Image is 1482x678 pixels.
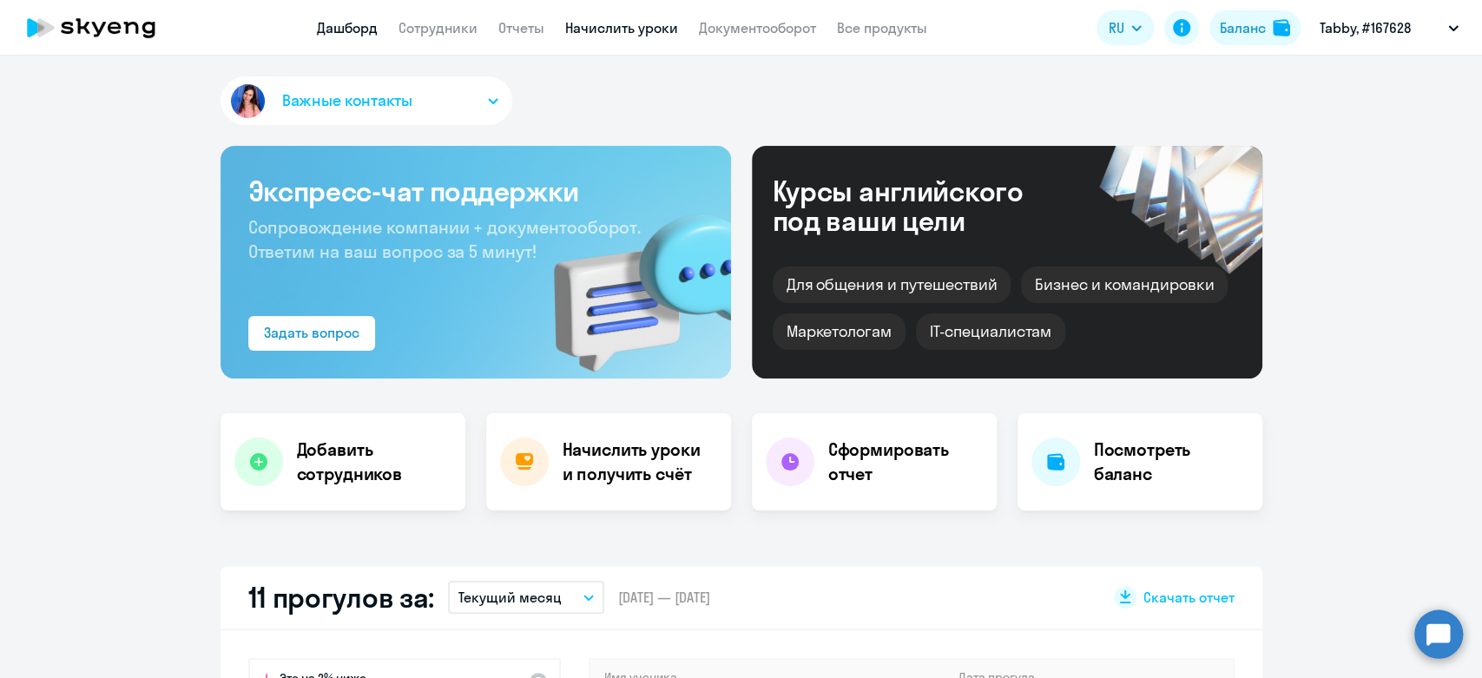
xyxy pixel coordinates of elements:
[248,316,375,351] button: Задать вопрос
[498,19,544,36] a: Отчеты
[297,438,451,486] h4: Добавить сотрудников
[773,176,1070,235] div: Курсы английского под ваши цели
[398,19,478,36] a: Сотрудники
[828,438,983,486] h4: Сформировать отчет
[618,588,710,607] span: [DATE] — [DATE]
[248,174,703,208] h3: Экспресс-чат поддержки
[227,81,268,122] img: avatar
[448,581,604,614] button: Текущий месяц
[773,313,906,350] div: Маркетологам
[837,19,927,36] a: Все продукты
[1021,267,1228,303] div: Бизнес и командировки
[248,216,641,262] span: Сопровождение компании + документооборот. Ответим на ваш вопрос за 5 минут!
[1220,17,1266,38] div: Баланс
[1143,588,1235,607] span: Скачать отчет
[1097,10,1154,45] button: RU
[529,183,731,378] img: bg-img
[264,322,359,343] div: Задать вопрос
[773,267,1011,303] div: Для общения и путешествий
[699,19,816,36] a: Документооборот
[1320,17,1411,38] p: Tabby, #167628
[1094,438,1248,486] h4: Посмотреть баланс
[282,89,412,112] span: Важные контакты
[458,587,562,608] p: Текущий месяц
[916,313,1065,350] div: IT-специалистам
[1273,19,1290,36] img: balance
[1109,17,1124,38] span: RU
[565,19,678,36] a: Начислить уроки
[248,580,435,615] h2: 11 прогулов за:
[317,19,378,36] a: Дашборд
[1209,10,1301,45] button: Балансbalance
[563,438,714,486] h4: Начислить уроки и получить счёт
[1311,7,1467,49] button: Tabby, #167628
[221,76,512,125] button: Важные контакты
